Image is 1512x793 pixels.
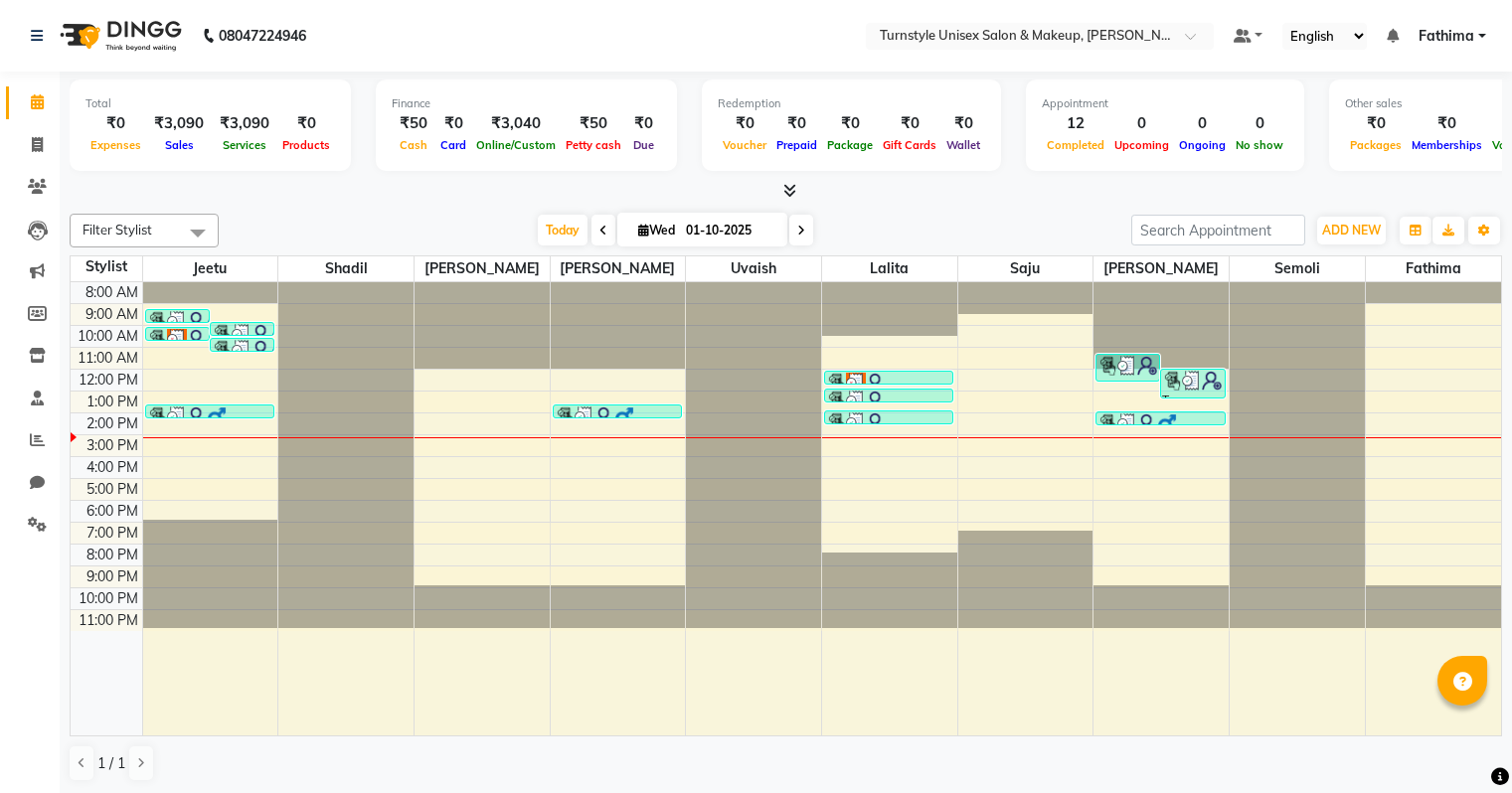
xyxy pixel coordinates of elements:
[686,256,821,281] span: Uvaish
[1042,138,1109,152] span: Completed
[1231,138,1288,152] span: No show
[82,282,142,303] div: 8:00 AM
[1096,355,1159,381] div: [PERSON_NAME], TK06, 11:20 AM-12:40 PM, Waxing - Premium-Half legs(450),Waxing - Premium-Full arm...
[51,8,187,64] img: logo
[538,215,588,245] span: Today
[1042,95,1288,112] div: Appointment
[941,138,985,152] span: Wallet
[1407,138,1487,152] span: Memberships
[75,588,142,609] div: 10:00 PM
[277,112,335,135] div: ₹0
[1345,138,1407,152] span: Packages
[83,222,152,238] span: Filter Stylist
[146,328,209,340] div: [PERSON_NAME], TK03, 10:05 AM-10:25 AM, Hair Cut ([DEMOGRAPHIC_DATA])-Adults Hair cut
[718,138,771,152] span: Voucher
[561,138,626,152] span: Petty cash
[1230,256,1365,281] span: Semoli
[1131,215,1305,245] input: Search Appointment
[628,138,659,152] span: Due
[146,112,212,135] div: ₹3,090
[1093,256,1229,281] span: [PERSON_NAME]
[146,405,273,417] div: [PERSON_NAME], TK10, 01:40 PM-02:00 PM, Hair Cut ([DEMOGRAPHIC_DATA])-Adults Hair cut
[958,256,1093,281] span: Saju
[83,457,142,478] div: 4:00 PM
[471,138,561,152] span: Online/Custom
[1174,138,1231,152] span: Ongoing
[278,256,414,281] span: Shadil
[415,256,550,281] span: [PERSON_NAME]
[146,310,209,322] div: Tarun, TK01, 09:15 AM-09:50 AM, Hair Cut ([DEMOGRAPHIC_DATA])-Adults Hair cut,[PERSON_NAME] Style...
[435,112,471,135] div: ₹0
[1322,223,1381,238] span: ADD NEW
[435,138,471,152] span: Card
[1231,112,1288,135] div: 0
[822,112,878,135] div: ₹0
[395,138,432,152] span: Cash
[1109,112,1174,135] div: 0
[561,112,626,135] div: ₹50
[825,390,952,401] div: [PERSON_NAME], TK07, 12:55 PM-01:10 PM, Lash & Brow-Eye brow
[277,138,335,152] span: Products
[212,112,277,135] div: ₹3,090
[74,348,142,369] div: 11:00 AM
[551,256,686,281] span: [PERSON_NAME]
[97,753,125,774] span: 1 / 1
[83,545,142,565] div: 8:00 PM
[633,223,680,238] span: Wed
[1366,256,1501,281] span: Fathima
[83,479,142,500] div: 5:00 PM
[160,138,199,152] span: Sales
[1042,112,1109,135] div: 12
[219,8,306,64] b: 08047224946
[1109,138,1174,152] span: Upcoming
[82,304,142,325] div: 9:00 AM
[771,138,822,152] span: Prepaid
[85,95,335,112] div: Total
[1317,217,1386,244] button: ADD NEW
[822,138,878,152] span: Package
[1428,714,1492,773] iframe: chat widget
[771,112,822,135] div: ₹0
[825,372,952,384] div: Fathima, TK05, 12:05 PM-12:20 PM, Lash & Brow-Eye brow
[878,112,941,135] div: ₹0
[83,501,142,522] div: 6:00 PM
[878,138,941,152] span: Gift Cards
[941,112,985,135] div: ₹0
[85,138,146,152] span: Expenses
[143,256,278,281] span: Jeetu
[392,95,661,112] div: Finance
[83,435,142,456] div: 3:00 PM
[718,112,771,135] div: ₹0
[1174,112,1231,135] div: 0
[825,411,952,423] div: Krishna, TK11, 01:55 PM-02:20 PM, Lash & Brow-Eye brow,Lash & Brow-Upper lip
[1407,112,1487,135] div: ₹0
[83,566,142,587] div: 9:00 PM
[85,112,146,135] div: ₹0
[680,216,779,245] input: 2025-10-01
[1096,412,1224,424] div: [PERSON_NAME], TK10, 02:00 PM-02:15 PM, Lash & Brow-Eye brow
[392,112,435,135] div: ₹50
[718,95,985,112] div: Redemption
[554,405,681,417] div: [PERSON_NAME], TK09, 01:40 PM-01:55 PM, [PERSON_NAME] Style-[PERSON_NAME] Trim
[1161,370,1224,397] div: Tesna, TK08, 12:00 PM-01:25 PM, Waxing - Premium-Full legs,Lash & Brow-Upper lip,Lash & Brow-[GEO...
[75,370,142,391] div: 12:00 PM
[211,323,273,335] div: [PERSON_NAME], TK02, 09:50 AM-10:10 AM, Hair Cut ([DEMOGRAPHIC_DATA])-Kids (up to 10 years) Hair cut
[626,112,661,135] div: ₹0
[83,392,142,412] div: 1:00 PM
[211,339,273,351] div: [PERSON_NAME], TK04, 10:35 AM-10:55 AM, Hair Cut ([DEMOGRAPHIC_DATA])-Adults Hair cut
[75,610,142,631] div: 11:00 PM
[822,256,957,281] span: Lalita
[83,413,142,434] div: 2:00 PM
[1419,26,1474,47] span: Fathima
[83,523,142,544] div: 7:00 PM
[71,256,142,277] div: Stylist
[1345,112,1407,135] div: ₹0
[471,112,561,135] div: ₹3,040
[218,138,271,152] span: Services
[74,326,142,347] div: 10:00 AM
